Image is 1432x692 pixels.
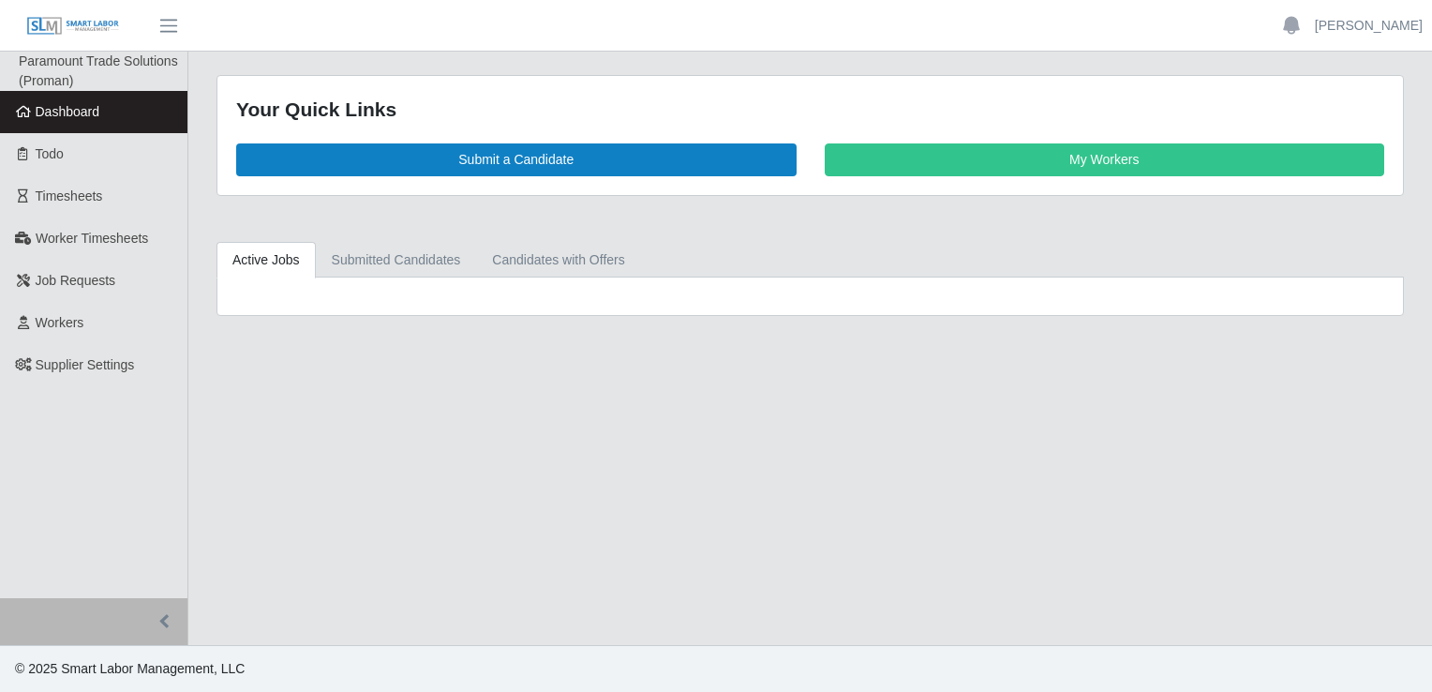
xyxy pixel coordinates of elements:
a: Active Jobs [216,242,316,278]
span: Job Requests [36,273,116,288]
a: Submit a Candidate [236,143,797,176]
a: [PERSON_NAME] [1315,16,1423,36]
span: © 2025 Smart Labor Management, LLC [15,661,245,676]
span: Supplier Settings [36,357,135,372]
img: SLM Logo [26,16,120,37]
span: Paramount Trade Solutions (Proman) [19,53,178,88]
a: My Workers [825,143,1385,176]
span: Timesheets [36,188,103,203]
span: Dashboard [36,104,100,119]
div: Your Quick Links [236,95,1384,125]
span: Todo [36,146,64,161]
span: Worker Timesheets [36,231,148,246]
a: Submitted Candidates [316,242,477,278]
a: Candidates with Offers [476,242,640,278]
span: Workers [36,315,84,330]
